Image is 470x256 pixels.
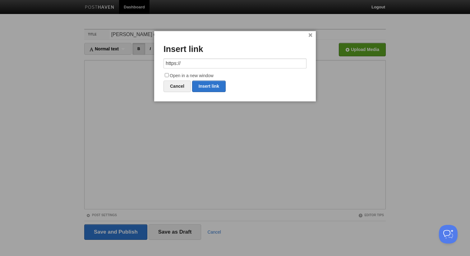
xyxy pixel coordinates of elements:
a: × [308,34,312,37]
a: Cancel [164,81,191,92]
iframe: Help Scout Beacon - Open [439,225,458,244]
a: Insert link [192,81,226,92]
h3: Insert link [164,45,306,54]
label: Open in a new window [164,72,306,80]
input: Open in a new window [165,73,169,77]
